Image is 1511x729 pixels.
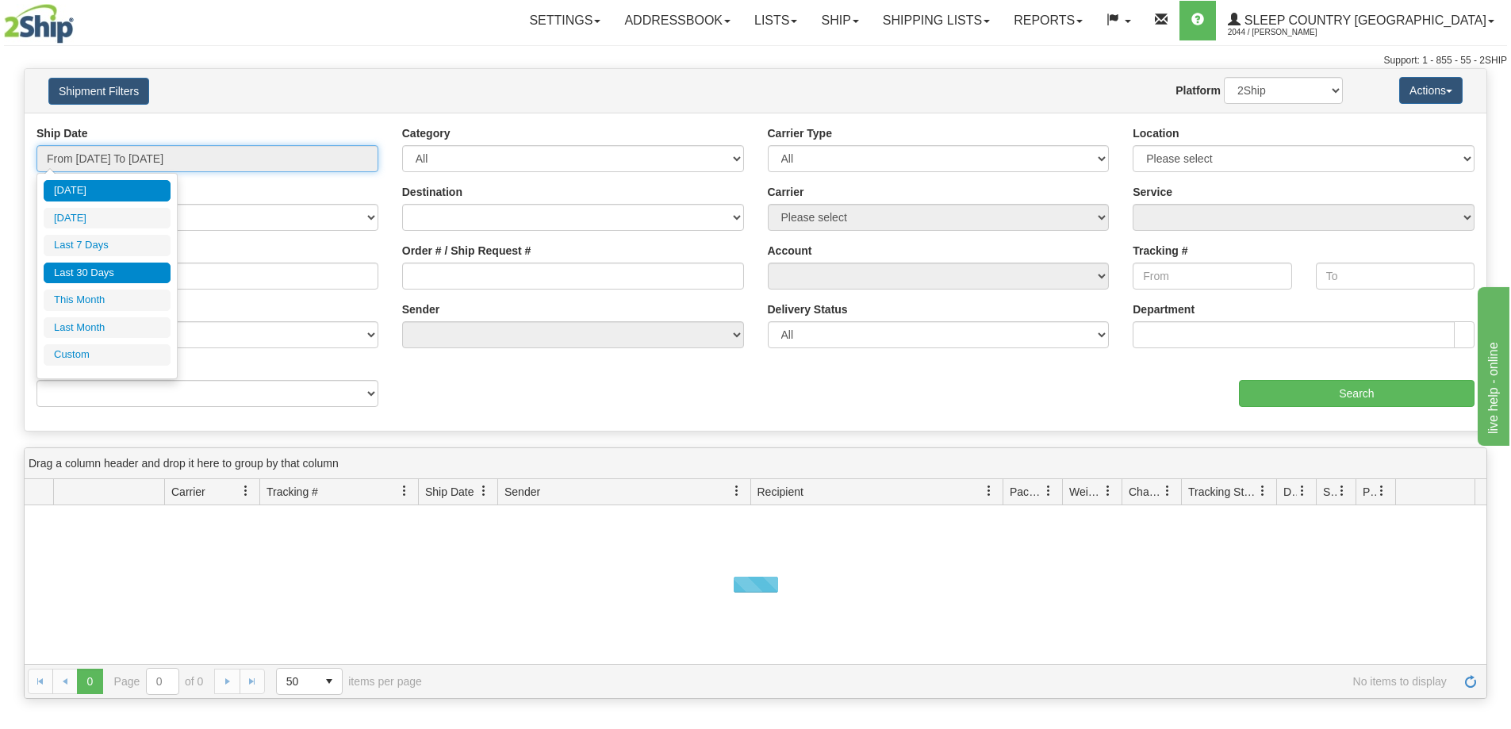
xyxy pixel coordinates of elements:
span: Delivery Status [1283,484,1297,500]
span: Page sizes drop down [276,668,343,695]
div: grid grouping header [25,448,1486,479]
li: This Month [44,290,171,311]
a: Refresh [1458,669,1483,694]
li: [DATE] [44,208,171,229]
a: Packages filter column settings [1035,478,1062,505]
span: Packages [1010,484,1043,500]
img: logo2044.jpg [4,4,74,44]
span: No items to display [444,675,1447,688]
label: Delivery Status [768,301,848,317]
span: Page of 0 [114,668,204,695]
a: Pickup Status filter column settings [1368,478,1395,505]
span: Sender [504,484,540,500]
li: [DATE] [44,180,171,201]
a: Ship Date filter column settings [470,478,497,505]
input: From [1133,263,1291,290]
label: Department [1133,301,1195,317]
input: Search [1239,380,1475,407]
a: Tracking Status filter column settings [1249,478,1276,505]
li: Last 30 Days [44,263,171,284]
a: Sender filter column settings [723,478,750,505]
a: Settings [517,1,612,40]
span: Shipment Issues [1323,484,1337,500]
a: Lists [742,1,809,40]
li: Custom [44,344,171,366]
a: Tracking # filter column settings [391,478,418,505]
a: Addressbook [612,1,742,40]
label: Order # / Ship Request # [402,243,531,259]
span: Carrier [171,484,205,500]
span: Pickup Status [1363,484,1376,500]
span: Charge [1129,484,1162,500]
label: Carrier [768,184,804,200]
label: Sender [402,301,439,317]
input: To [1316,263,1475,290]
a: Carrier filter column settings [232,478,259,505]
li: Last 7 Days [44,235,171,256]
li: Last Month [44,317,171,339]
a: Charge filter column settings [1154,478,1181,505]
button: Actions [1399,77,1463,104]
span: 50 [286,673,307,689]
a: Reports [1002,1,1095,40]
span: Recipient [757,484,803,500]
a: Delivery Status filter column settings [1289,478,1316,505]
label: Location [1133,125,1179,141]
span: select [316,669,342,694]
a: Shipment Issues filter column settings [1329,478,1356,505]
label: Platform [1175,82,1221,98]
a: Sleep Country [GEOGRAPHIC_DATA] 2044 / [PERSON_NAME] [1216,1,1506,40]
span: Tracking Status [1188,484,1257,500]
a: Ship [809,1,870,40]
span: Page 0 [77,669,102,694]
label: Service [1133,184,1172,200]
span: items per page [276,668,422,695]
span: Sleep Country [GEOGRAPHIC_DATA] [1241,13,1486,27]
span: 2044 / [PERSON_NAME] [1228,25,1347,40]
span: Ship Date [425,484,474,500]
span: Tracking # [267,484,318,500]
div: Support: 1 - 855 - 55 - 2SHIP [4,54,1507,67]
a: Weight filter column settings [1095,478,1122,505]
label: Carrier Type [768,125,832,141]
span: Weight [1069,484,1103,500]
label: Tracking # [1133,243,1187,259]
button: Shipment Filters [48,78,149,105]
div: live help - online [12,10,147,29]
a: Shipping lists [871,1,1002,40]
label: Account [768,243,812,259]
a: Recipient filter column settings [976,478,1003,505]
label: Destination [402,184,462,200]
iframe: chat widget [1475,283,1509,445]
label: Category [402,125,451,141]
label: Ship Date [36,125,88,141]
